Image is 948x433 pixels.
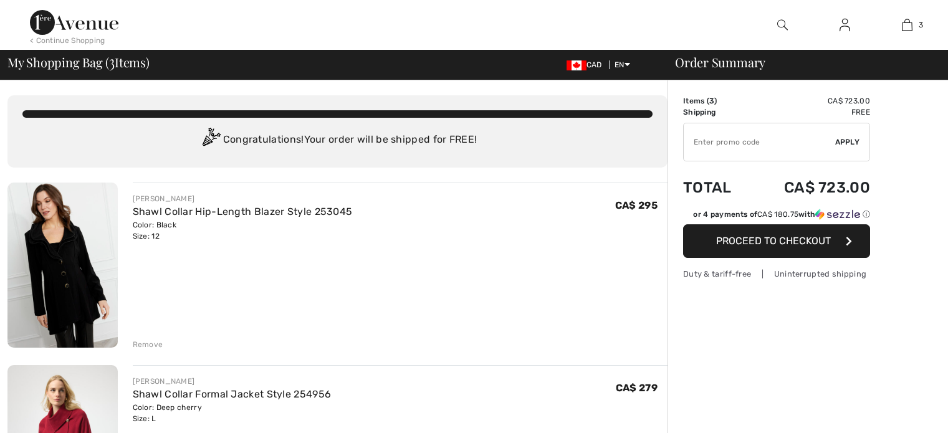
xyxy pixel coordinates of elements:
[750,166,870,209] td: CA$ 723.00
[198,128,223,153] img: Congratulation2.svg
[133,219,353,242] div: Color: Black Size: 12
[757,210,798,219] span: CA$ 180.75
[22,128,653,153] div: Congratulations! Your order will be shipped for FREE!
[830,17,860,33] a: Sign In
[876,17,937,32] a: 3
[109,53,115,69] span: 3
[660,56,941,69] div: Order Summary
[615,199,658,211] span: CA$ 295
[133,339,163,350] div: Remove
[615,60,630,69] span: EN
[133,376,332,387] div: [PERSON_NAME]
[683,107,750,118] td: Shipping
[133,206,353,217] a: Shawl Collar Hip-Length Blazer Style 253045
[133,402,332,424] div: Color: Deep cherry Size: L
[902,17,912,32] img: My Bag
[567,60,587,70] img: Canadian Dollar
[30,35,105,46] div: < Continue Shopping
[835,136,860,148] span: Apply
[30,10,118,35] img: 1ère Avenue
[616,382,658,394] span: CA$ 279
[683,209,870,224] div: or 4 payments ofCA$ 180.75withSezzle Click to learn more about Sezzle
[716,235,831,247] span: Proceed to Checkout
[7,183,118,348] img: Shawl Collar Hip-Length Blazer Style 253045
[777,17,788,32] img: search the website
[683,268,870,280] div: Duty & tariff-free | Uninterrupted shipping
[684,123,835,161] input: Promo code
[567,60,607,69] span: CAD
[815,209,860,220] img: Sezzle
[133,388,332,400] a: Shawl Collar Formal Jacket Style 254956
[683,166,750,209] td: Total
[683,95,750,107] td: Items ( )
[750,95,870,107] td: CA$ 723.00
[133,193,353,204] div: [PERSON_NAME]
[7,56,150,69] span: My Shopping Bag ( Items)
[693,209,870,220] div: or 4 payments of with
[919,19,923,31] span: 3
[709,97,714,105] span: 3
[840,17,850,32] img: My Info
[750,107,870,118] td: Free
[683,224,870,258] button: Proceed to Checkout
